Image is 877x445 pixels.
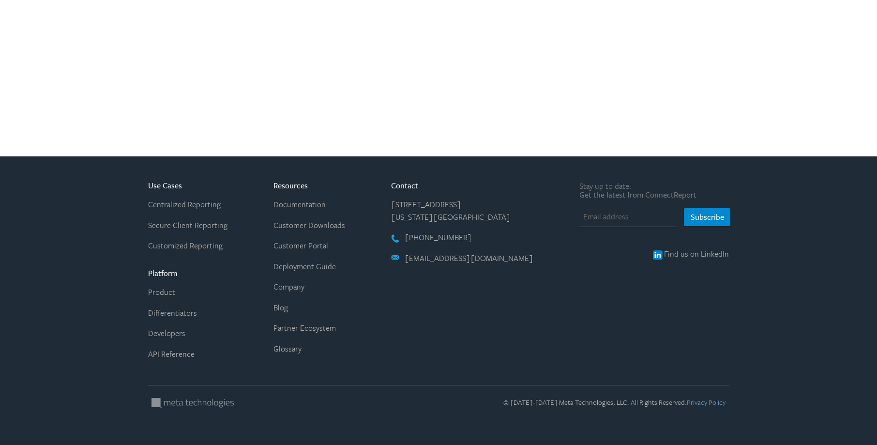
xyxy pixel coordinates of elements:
a: Secure Client Reporting [148,219,227,231]
a: Centralized Reporting [148,199,221,210]
button: Subscribe [684,208,730,226]
li: [STREET_ADDRESS] [US_STATE][GEOGRAPHIC_DATA] [391,199,533,223]
a: API Reference [148,348,195,360]
h5: Resources [273,181,345,191]
h5: Use Cases [148,181,227,191]
a: Customer Portal [273,240,328,251]
a: Documentation [273,199,326,210]
a: Differentiators [148,307,197,319]
a: Customer Downloads [273,219,345,231]
a: Privacy Policy [687,397,726,407]
h5: Platform [148,269,227,278]
a: Product [148,286,175,298]
a: Deployment Guide [273,261,336,272]
input: Email address [579,207,676,227]
a: Blog [273,302,288,313]
span: Get the latest from ConnectReport [579,191,729,199]
h5: Contact [391,181,533,191]
a: Company [273,281,304,292]
a: Glossary [273,343,302,354]
a: [PHONE_NUMBER] [405,231,472,243]
a: Customized Reporting [148,240,223,251]
a: [EMAIL_ADDRESS][DOMAIN_NAME] [405,252,533,264]
span: Stay up to date: [579,180,631,192]
a: Developers [148,327,185,339]
a: Find us on LinkedIn [651,248,729,260]
span: © [DATE]-[DATE] Meta Technologies, LLC. All Rights Reserved. [503,398,726,408]
a: Partner Ecosystem [273,322,336,334]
